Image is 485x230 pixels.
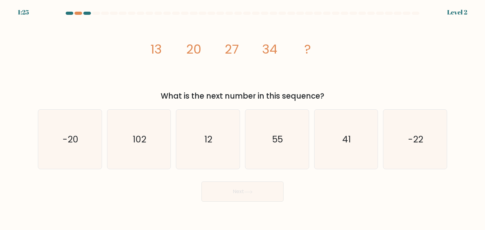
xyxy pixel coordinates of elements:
[304,40,311,58] tspan: ?
[150,40,162,58] tspan: 13
[447,8,467,17] div: Level 2
[262,40,277,58] tspan: 34
[408,133,423,146] text: -22
[18,8,29,17] div: 1:25
[205,133,213,146] text: 12
[63,133,78,146] text: -20
[186,40,201,58] tspan: 20
[133,133,146,146] text: 102
[342,133,351,146] text: 41
[201,181,284,202] button: Next
[225,40,239,58] tspan: 27
[272,133,283,146] text: 55
[42,90,443,102] div: What is the next number in this sequence?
